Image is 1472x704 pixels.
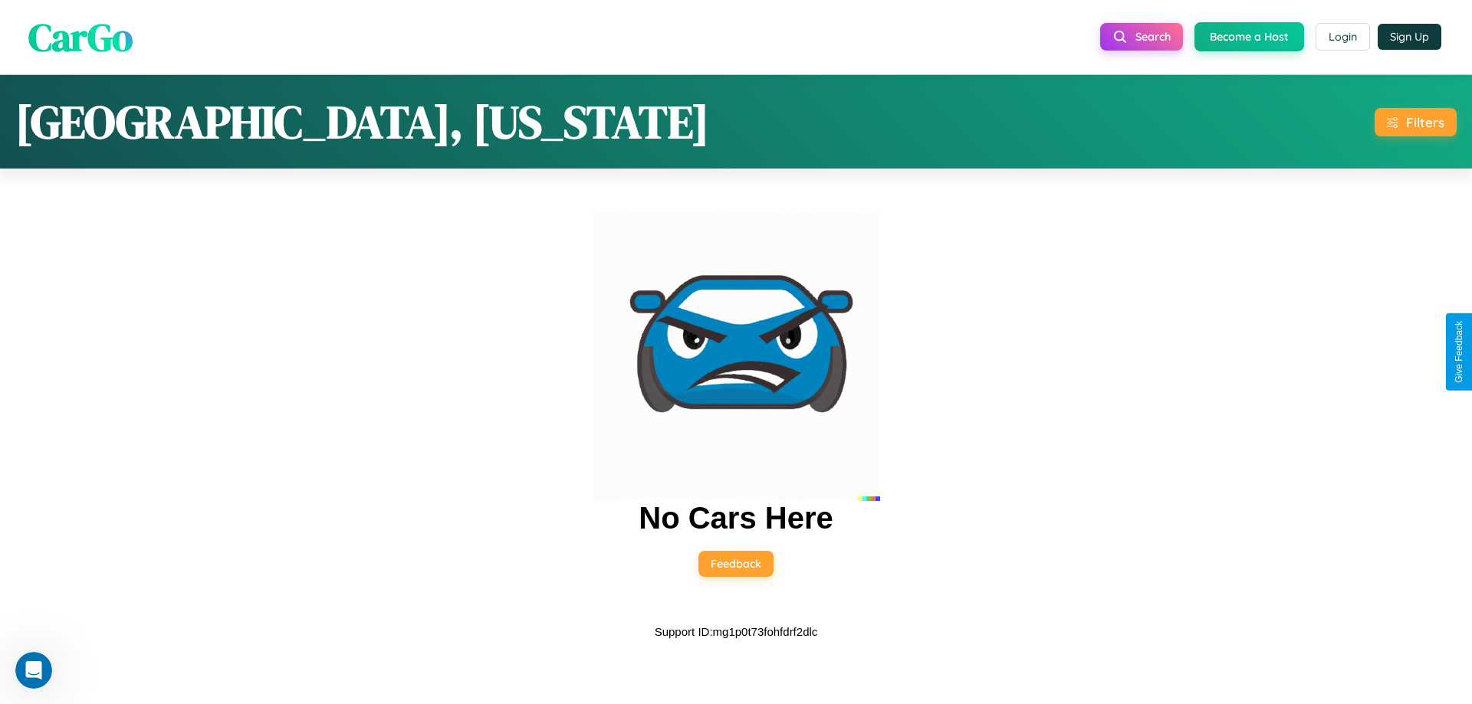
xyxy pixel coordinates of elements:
button: Feedback [698,551,774,577]
div: Filters [1406,114,1444,130]
button: Login [1316,23,1370,51]
div: Give Feedback [1454,321,1464,383]
iframe: Intercom live chat [15,652,52,689]
button: Filters [1375,108,1457,136]
h2: No Cars Here [639,501,833,535]
h1: [GEOGRAPHIC_DATA], [US_STATE] [15,90,709,153]
span: CarGo [28,10,133,63]
p: Support ID: mg1p0t73fohfdrf2dlc [655,621,818,642]
span: Search [1135,30,1171,44]
button: Become a Host [1194,22,1304,51]
img: car [592,213,880,501]
button: Sign Up [1378,24,1441,50]
button: Search [1100,23,1183,51]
